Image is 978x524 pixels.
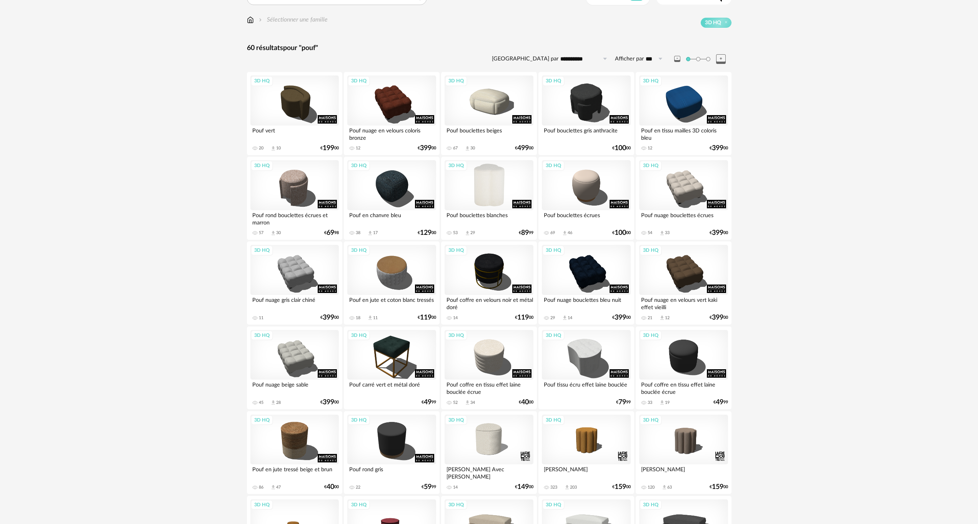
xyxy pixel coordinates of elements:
div: € 00 [710,230,728,236]
a: 3D HQ Pouf bouclettes beiges 67 Download icon 30 €49900 [441,72,536,155]
div: € 00 [324,484,339,490]
div: 14 [453,315,458,321]
div: 3D HQ [542,415,565,425]
div: Pouf nuage gris clair chiné [250,295,339,310]
div: 34 [470,400,475,405]
span: Download icon [270,484,276,490]
div: 33 [648,400,652,405]
img: svg+xml;base64,PHN2ZyB3aWR0aD0iMTYiIGhlaWdodD0iMTYiIHZpZXdCb3g9IjAgMCAxNiAxNiIgZmlsbD0ibm9uZSIgeG... [257,15,263,24]
div: 3D HQ [348,330,370,340]
div: 60 résultats [247,44,731,53]
div: 29 [470,230,475,236]
div: 53 [453,230,458,236]
a: 3D HQ Pouf en jute tressé beige et brun 86 Download icon 47 €4000 [247,411,342,494]
div: 3D HQ [251,330,273,340]
div: Pouf nuage bouclettes écrues [639,210,728,226]
div: € 00 [515,315,533,320]
div: 3D HQ [640,500,662,510]
div: 3D HQ [348,161,370,171]
span: Download icon [562,230,568,236]
div: 19 [665,400,670,405]
div: € 00 [320,146,339,151]
div: 17 [373,230,378,236]
div: 3D HQ [542,500,565,510]
div: € 00 [320,400,339,405]
div: Pouf bouclettes beiges [445,126,533,141]
div: 3D HQ [251,161,273,171]
span: 79 [618,400,626,405]
a: 3D HQ [PERSON_NAME] Avec [PERSON_NAME] 14 €14900 [441,411,536,494]
span: 40 [327,484,334,490]
div: 3D HQ [445,330,467,340]
div: 14 [453,485,458,490]
div: 3D HQ [445,76,467,86]
div: 21 [648,315,652,321]
div: € 00 [612,146,631,151]
div: Pouf coffre en tissu effet laine bouclée écrue [445,380,533,395]
div: 3D HQ [348,245,370,255]
div: € 00 [612,315,631,320]
div: Pouf rond bouclettes écrues et marron [250,210,339,226]
div: 203 [570,485,577,490]
a: 3D HQ Pouf coffre en tissu effet laine bouclée écrue 33 Download icon 19 €4999 [636,326,731,410]
div: 3D HQ [640,330,662,340]
span: 69 [327,230,334,236]
div: 3D HQ [542,245,565,255]
label: [GEOGRAPHIC_DATA] par [492,55,558,63]
div: 12 [648,146,652,151]
div: 3D HQ [348,76,370,86]
div: 52 [453,400,458,405]
div: 20 [259,146,263,151]
span: 399 [712,230,723,236]
div: € 99 [713,400,728,405]
div: 120 [648,485,655,490]
span: Download icon [659,315,665,321]
div: 33 [665,230,670,236]
div: Pouf tissu écru effet laine bouclée [542,380,630,395]
a: 3D HQ Pouf bouclettes gris anthracite €10000 [538,72,634,155]
div: 10 [276,146,281,151]
a: 3D HQ Pouf carré vert et métal doré €4999 [344,326,439,410]
span: 199 [323,146,334,151]
span: 49 [716,400,723,405]
div: 30 [276,230,281,236]
div: Pouf bouclettes blanches [445,210,533,226]
div: 86 [259,485,263,490]
span: 499 [517,146,529,151]
span: Download icon [465,146,470,151]
div: 323 [550,485,557,490]
div: 3D HQ [640,161,662,171]
div: 57 [259,230,263,236]
div: Pouf rond gris [347,464,436,480]
div: 3D HQ [445,415,467,425]
a: 3D HQ Pouf nuage en velours vert kaki effet vieilli 21 Download icon 12 €39900 [636,241,731,325]
div: € 99 [519,230,533,236]
a: 3D HQ [PERSON_NAME] 120 Download icon 63 €15900 [636,411,731,494]
div: € 00 [418,146,436,151]
a: 3D HQ Pouf coffre en velours noir et métal doré 14 €11900 [441,241,536,325]
span: Download icon [465,400,470,405]
span: 59 [424,484,432,490]
div: € 00 [418,230,436,236]
div: € 00 [418,315,436,320]
a: 3D HQ Pouf nuage bouclettes bleu nuit 29 Download icon 14 €39900 [538,241,634,325]
a: 3D HQ Pouf nuage bouclettes écrues 54 Download icon 33 €39900 [636,157,731,240]
span: 159 [712,484,723,490]
span: 399 [323,400,334,405]
div: 3D HQ [542,161,565,171]
span: 100 [615,230,626,236]
div: € 00 [612,484,631,490]
div: 47 [276,485,281,490]
div: Pouf nuage beige sable [250,380,339,395]
div: Pouf vert [250,126,339,141]
a: 3D HQ Pouf en chanvre bleu 38 Download icon 17 €12900 [344,157,439,240]
div: 3D HQ [445,245,467,255]
div: 38 [356,230,360,236]
span: Download icon [270,400,276,405]
div: Pouf en jute et coton blanc tressés [347,295,436,310]
a: 3D HQ Pouf bouclettes blanches 53 Download icon 29 €8999 [441,157,536,240]
span: Download icon [465,230,470,236]
div: Pouf carré vert et métal doré [347,380,436,395]
span: Download icon [659,230,665,236]
span: 129 [420,230,432,236]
